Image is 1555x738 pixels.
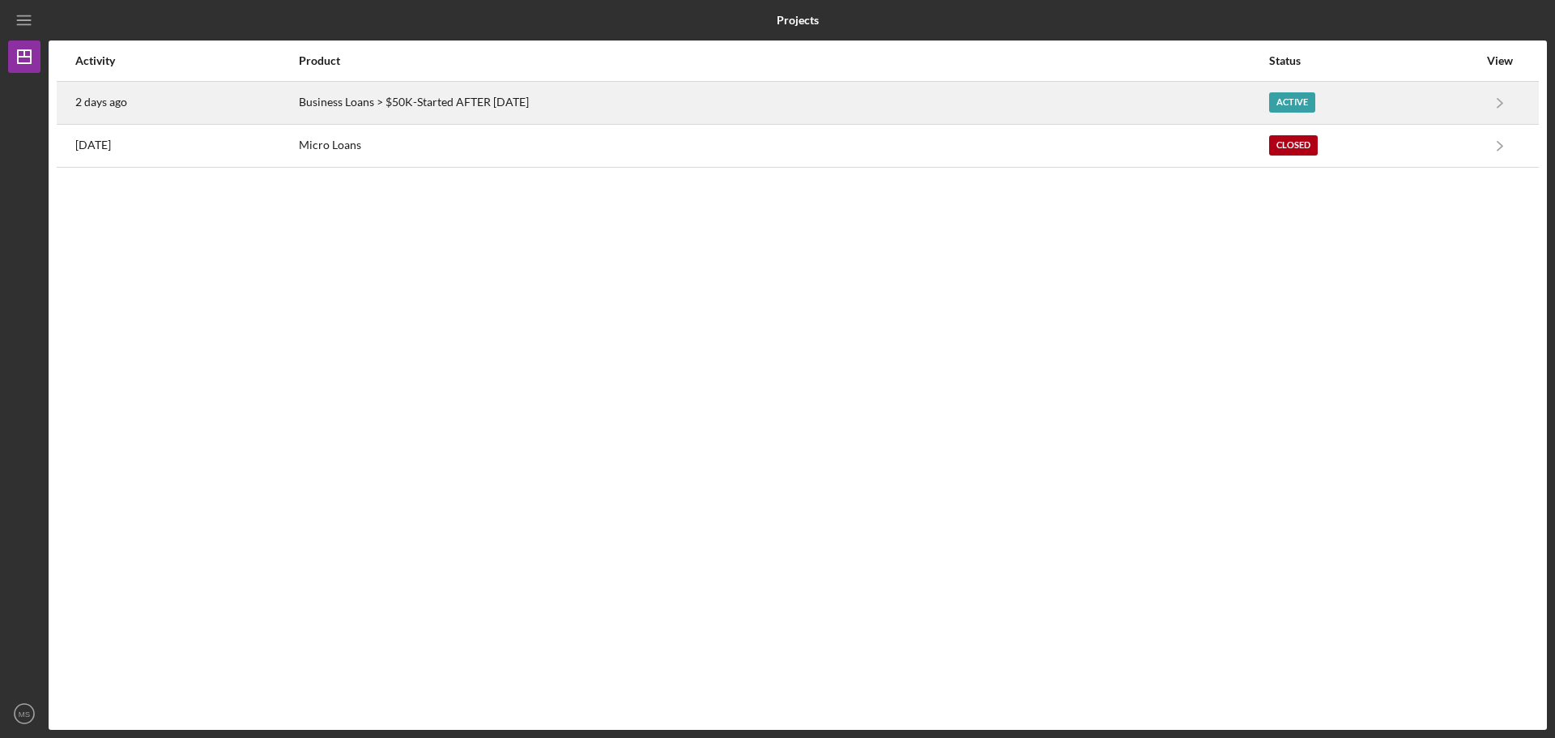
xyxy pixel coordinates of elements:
div: Activity [75,54,297,67]
div: Product [299,54,1267,67]
button: MS [8,697,40,730]
time: 2025-09-25 23:23 [75,139,111,151]
div: Business Loans > $50K-Started AFTER [DATE] [299,83,1267,123]
time: 2025-10-06 18:00 [75,96,127,109]
div: Micro Loans [299,126,1267,166]
div: Closed [1269,135,1318,156]
text: MS [19,710,30,719]
div: Status [1269,54,1478,67]
div: Active [1269,92,1315,113]
b: Projects [777,14,819,27]
div: View [1480,54,1520,67]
